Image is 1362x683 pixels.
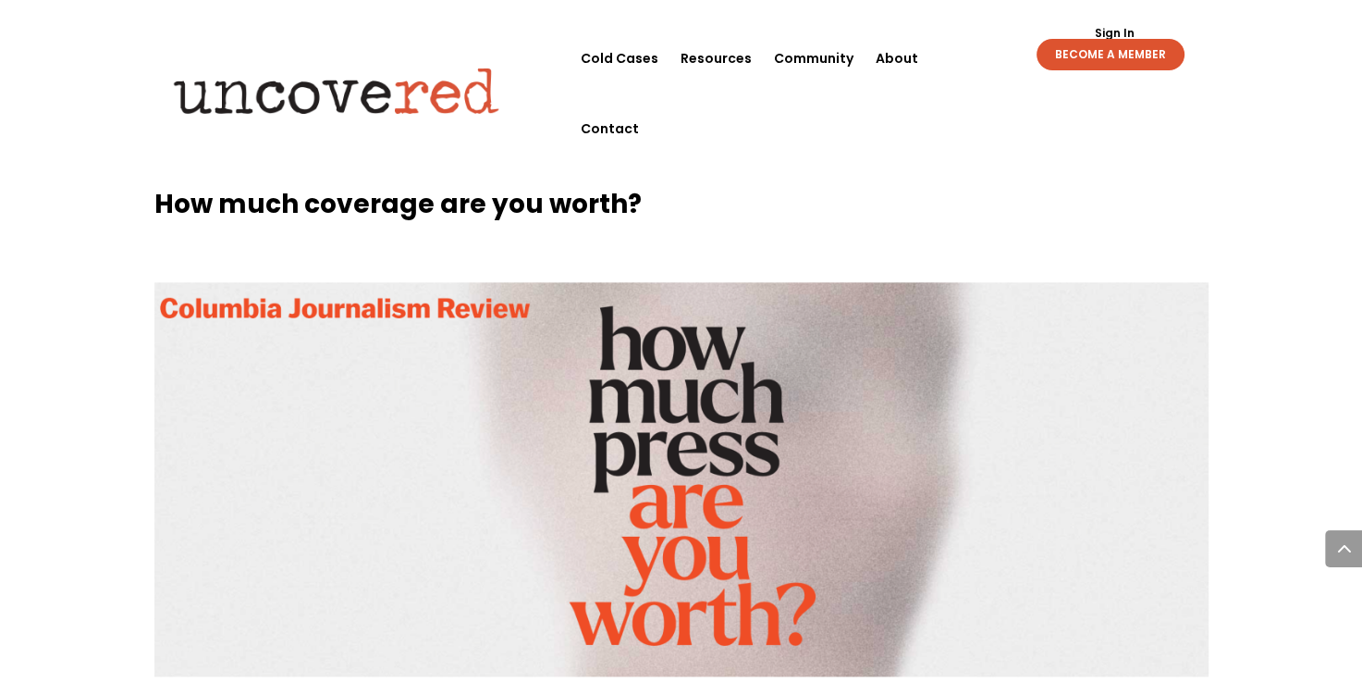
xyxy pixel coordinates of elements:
[1084,28,1144,39] a: Sign In
[158,55,514,127] img: Uncovered logo
[681,23,752,93] a: Resources
[774,23,853,93] a: Community
[1037,39,1184,70] a: BECOME A MEMBER
[581,93,639,164] a: Contact
[581,23,658,93] a: Cold Cases
[876,23,918,93] a: About
[154,186,642,222] b: How much coverage are you worth?
[154,282,1209,677] img: policepressconference-2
